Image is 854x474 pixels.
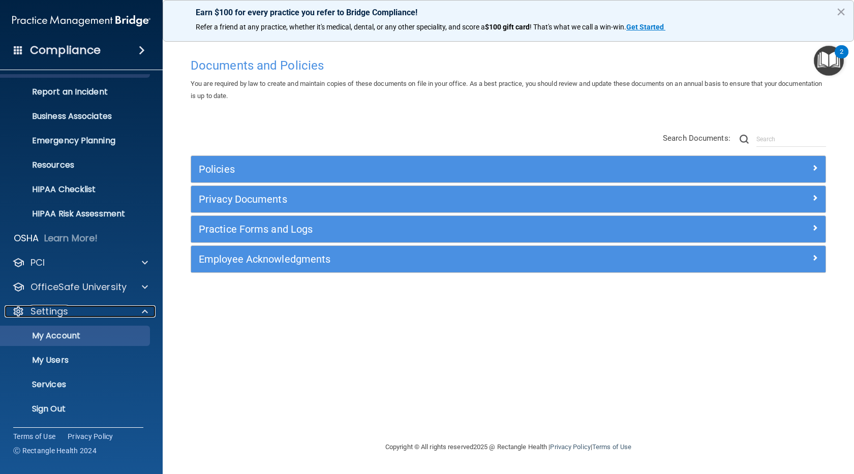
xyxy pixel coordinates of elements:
h4: Compliance [30,43,101,57]
p: My Users [7,355,145,365]
a: OfficeSafe University [12,281,148,293]
span: You are required by law to create and maintain copies of these documents on file in your office. ... [191,80,822,100]
p: Settings [30,305,68,318]
span: Refer a friend at any practice, whether it's medical, dental, or any other speciality, and score a [196,23,485,31]
button: Open Resource Center, 2 new notifications [814,46,844,76]
img: PMB logo [12,11,150,31]
span: Ⓒ Rectangle Health 2024 [13,446,97,456]
a: Terms of Use [592,443,631,451]
span: ! That's what we call a win-win. [530,23,626,31]
p: Learn More! [44,232,98,244]
input: Search [756,132,826,147]
strong: $100 gift card [485,23,530,31]
div: Copyright © All rights reserved 2025 @ Rectangle Health | | [323,431,694,463]
p: Report an Incident [7,87,145,97]
p: PCI [30,257,45,269]
a: Policies [199,161,818,177]
a: Privacy Policy [550,443,590,451]
p: HIPAA Risk Assessment [7,209,145,219]
a: Terms of Use [13,431,55,441]
p: Services [7,380,145,390]
a: Practice Forms and Logs [199,221,818,237]
span: Search Documents: [663,134,730,143]
a: Settings [12,305,148,318]
div: 2 [840,52,843,65]
h4: Documents and Policies [191,59,826,72]
strong: Get Started [626,23,664,31]
a: Privacy Policy [68,431,113,441]
p: Business Associates [7,111,145,121]
p: Sign Out [7,404,145,414]
p: Resources [7,160,145,170]
a: Employee Acknowledgments [199,251,818,267]
p: My Account [7,331,145,341]
h5: Policies [199,164,659,175]
p: OSHA [14,232,39,244]
h5: Privacy Documents [199,194,659,205]
p: Emergency Planning [7,136,145,146]
a: Get Started [626,23,665,31]
h5: Employee Acknowledgments [199,254,659,265]
a: Privacy Documents [199,191,818,207]
button: Close [836,4,846,20]
a: PCI [12,257,148,269]
h5: Practice Forms and Logs [199,224,659,235]
p: Earn $100 for every practice you refer to Bridge Compliance! [196,8,821,17]
p: HIPAA Checklist [7,184,145,195]
img: ic-search.3b580494.png [740,135,749,144]
p: OfficeSafe University [30,281,127,293]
